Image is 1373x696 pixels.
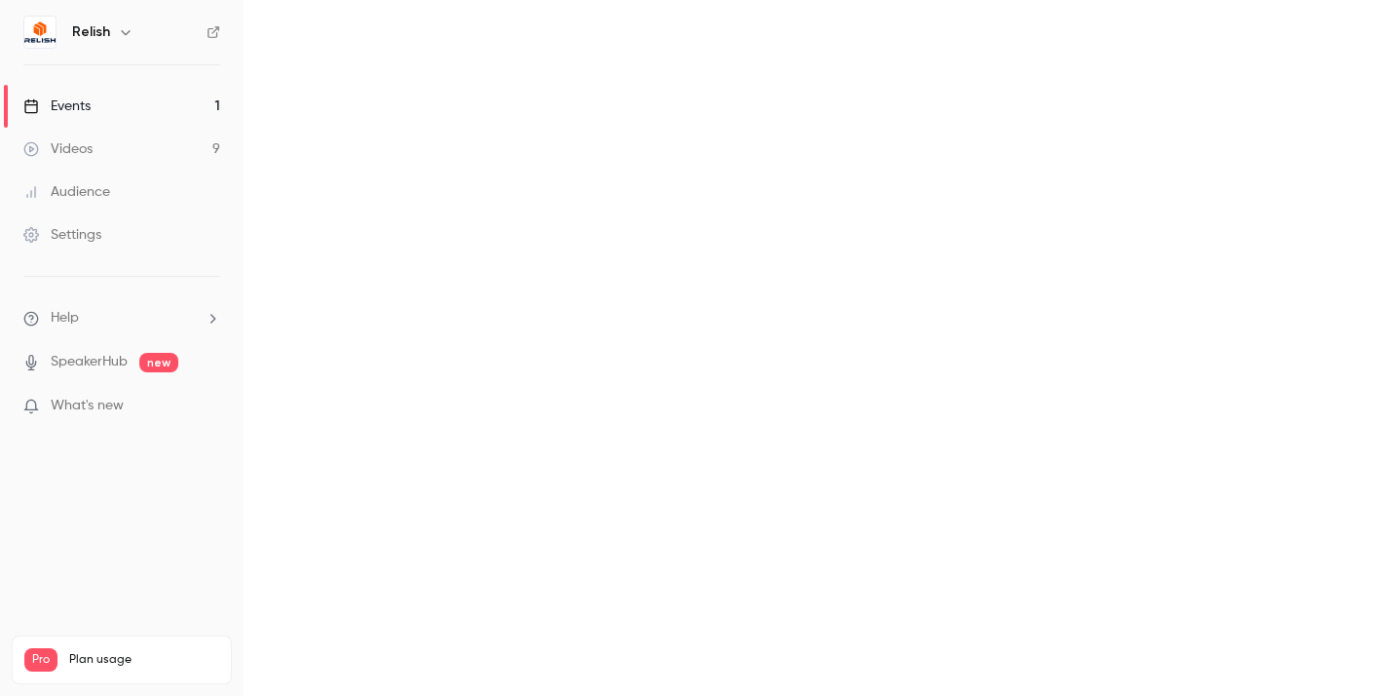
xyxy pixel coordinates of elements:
[51,352,128,372] a: SpeakerHub
[24,648,57,672] span: Pro
[51,396,124,416] span: What's new
[23,225,101,245] div: Settings
[23,97,91,116] div: Events
[72,22,110,42] h6: Relish
[197,398,220,415] iframe: Noticeable Trigger
[23,308,220,329] li: help-dropdown-opener
[69,652,219,668] span: Plan usage
[23,182,110,202] div: Audience
[24,17,56,48] img: Relish
[23,139,93,159] div: Videos
[51,308,79,329] span: Help
[139,353,178,372] span: new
